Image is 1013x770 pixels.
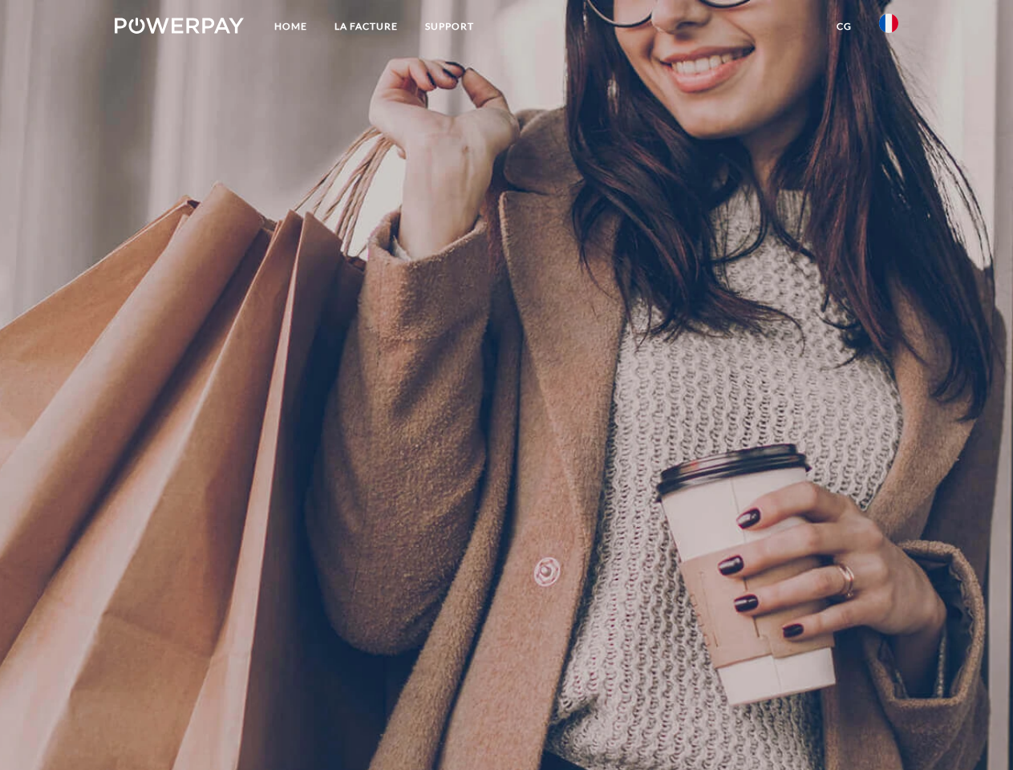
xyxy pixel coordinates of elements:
[321,12,411,41] a: LA FACTURE
[411,12,488,41] a: Support
[115,18,244,34] img: logo-powerpay-white.svg
[261,12,321,41] a: Home
[879,14,898,33] img: fr
[823,12,865,41] a: CG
